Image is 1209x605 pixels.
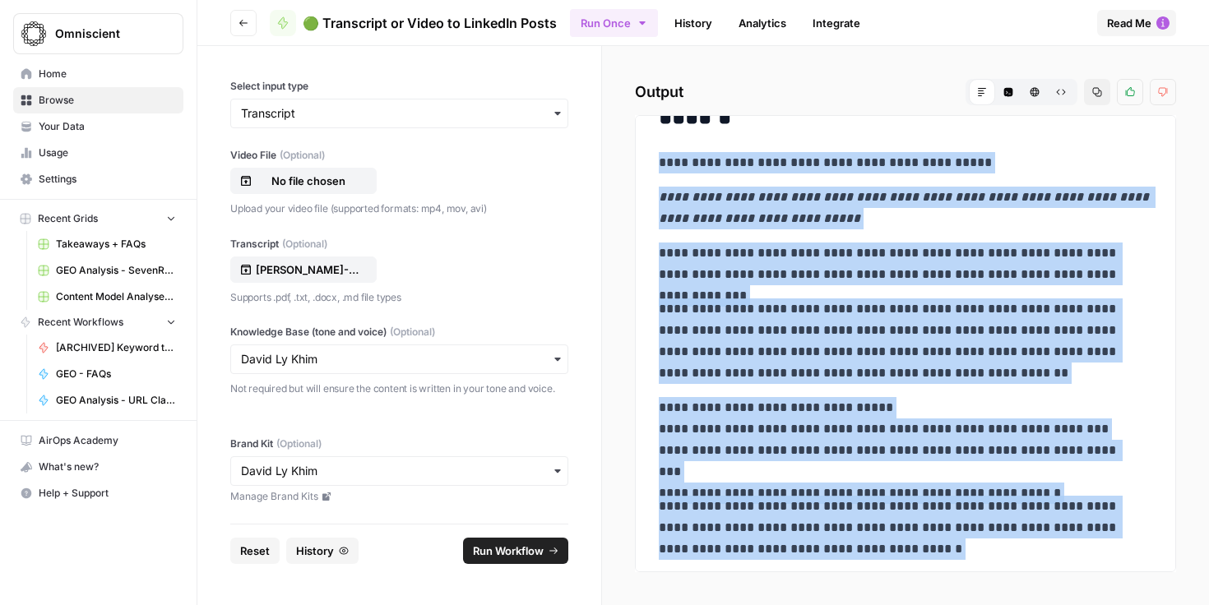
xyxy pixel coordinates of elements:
span: (Optional) [282,237,327,252]
span: Home [39,67,176,81]
a: Browse [13,87,183,113]
button: No file chosen [230,168,377,194]
a: [ARCHIVED] Keyword to Content Brief [30,335,183,361]
span: Reset [240,543,270,559]
button: Recent Workflows [13,310,183,335]
span: Takeaways + FAQs [56,237,176,252]
span: Omniscient [55,25,155,42]
span: Settings [39,172,176,187]
button: Run Once [570,9,658,37]
button: [PERSON_NAME]-Khim-Chat-42ed5cb2-3ab0 (2).docx [230,256,377,283]
a: Manage Brand Kits [230,489,568,504]
span: GEO Analysis - SevenRooms [56,263,176,278]
span: GEO Analysis - URL Classifier & Competitive Tagging [56,393,176,408]
span: Recent Grids [38,211,98,226]
input: David Ly Khim [241,463,558,479]
span: History [296,543,334,559]
p: Upload your video file (supported formats: mp4, mov, avi) [230,201,568,217]
p: Not required but will ensure the content is written in your tone and voice. [230,381,568,397]
a: GEO - FAQs [30,361,183,387]
button: What's new? [13,454,183,480]
p: No file chosen [256,173,361,189]
button: Read Me [1097,10,1176,36]
div: What's new? [14,455,183,479]
button: Workspace: Omniscient [13,13,183,54]
input: Transcript [241,105,558,122]
p: Supports .pdf, .txt, .docx, .md file types [230,289,568,306]
a: GEO Analysis - SevenRooms [30,257,183,284]
span: Read Me [1107,15,1151,31]
button: History [286,538,359,564]
a: Takeaways + FAQs [30,231,183,257]
span: Browse [39,93,176,108]
a: Content Model Analyser + International [30,284,183,310]
label: Select input type [230,79,568,94]
span: (Optional) [280,148,325,163]
span: (Optional) [276,436,322,451]
span: Your Data [39,119,176,134]
label: Knowledge Base (tone and voice) [230,325,568,339]
a: GEO Analysis - URL Classifier & Competitive Tagging [30,387,183,413]
button: Recent Grids [13,206,183,231]
a: Analytics [729,10,796,36]
span: 🟢 Transcript or Video to LinkedIn Posts [303,13,557,33]
button: Help + Support [13,480,183,506]
span: [ARCHIVED] Keyword to Content Brief [56,340,176,355]
button: Reset [230,538,280,564]
span: Recent Workflows [38,315,123,330]
label: Video File [230,148,568,163]
p: [PERSON_NAME]-Khim-Chat-42ed5cb2-3ab0 (2).docx [256,261,361,278]
label: Brand Kit [230,436,568,451]
button: Run Workflow [463,538,568,564]
span: (Optional) [390,325,435,339]
span: Help + Support [39,486,176,501]
a: Settings [13,166,183,192]
span: Run Workflow [473,543,544,559]
a: AirOps Academy [13,427,183,454]
label: Transcript [230,237,568,252]
span: Usage [39,145,176,160]
a: History [665,10,722,36]
img: Omniscient Logo [19,19,49,48]
a: Home [13,61,183,87]
span: Content Model Analyser + International [56,289,176,304]
a: Your Data [13,113,183,140]
input: David Ly Khim [241,351,558,367]
span: GEO - FAQs [56,367,176,381]
a: Integrate [803,10,870,36]
a: Usage [13,140,183,166]
h2: Output [635,79,1176,105]
span: AirOps Academy [39,433,176,448]
a: 🟢 Transcript or Video to LinkedIn Posts [270,10,557,36]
